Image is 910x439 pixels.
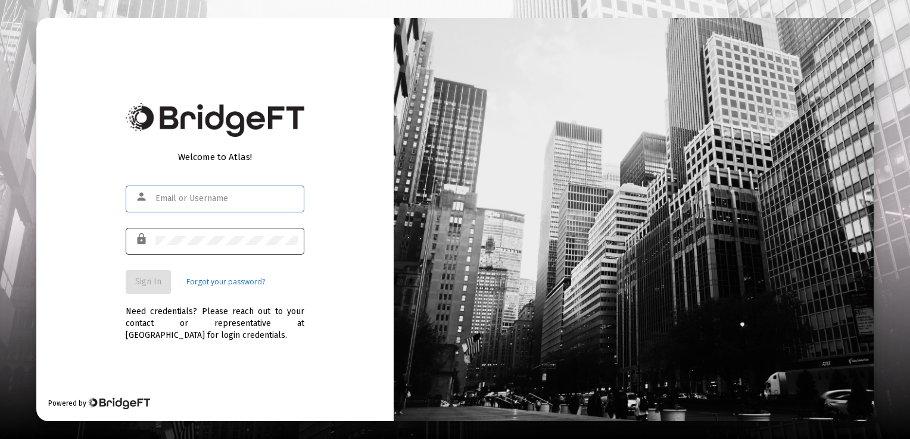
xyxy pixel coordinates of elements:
a: Forgot your password? [186,276,265,288]
mat-icon: lock [135,232,149,246]
div: Powered by [48,397,150,409]
mat-icon: person [135,190,149,204]
img: Bridge Financial Technology Logo [88,397,150,409]
div: Welcome to Atlas! [126,151,304,163]
span: Sign In [135,277,161,287]
img: Bridge Financial Technology Logo [126,103,304,137]
input: Email or Username [155,194,298,203]
div: Need credentials? Please reach out to your contact or representative at [GEOGRAPHIC_DATA] for log... [126,294,304,341]
button: Sign In [126,270,171,294]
